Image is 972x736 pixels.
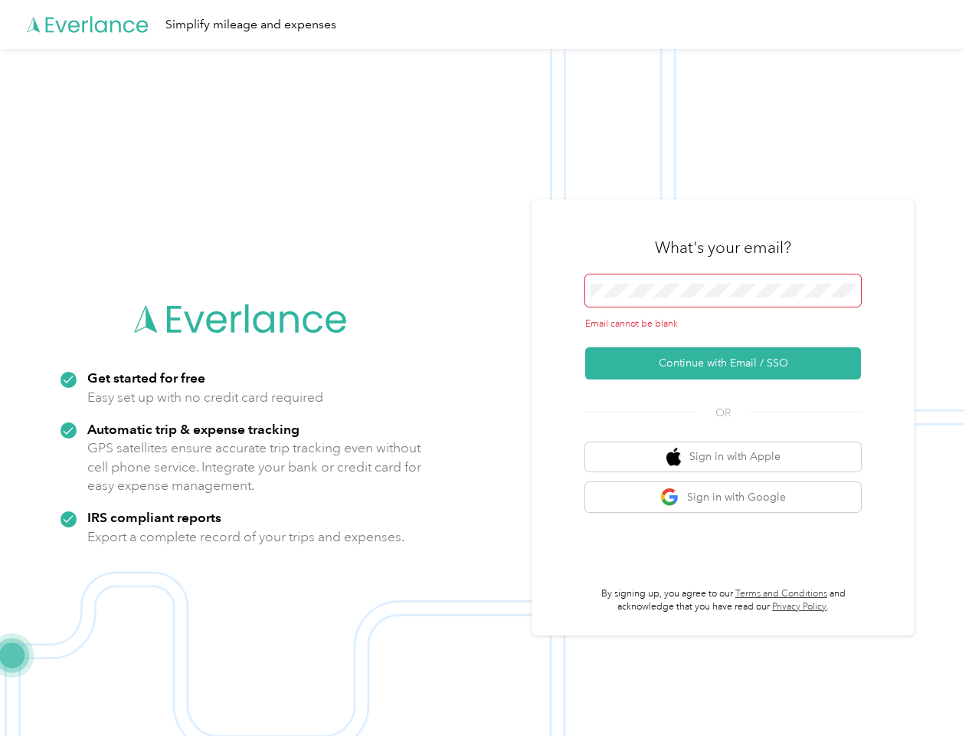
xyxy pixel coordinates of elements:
button: apple logoSign in with Apple [585,442,861,472]
img: apple logo [666,448,682,467]
button: Continue with Email / SSO [585,347,861,379]
h3: What's your email? [655,237,791,258]
a: Privacy Policy [772,601,826,613]
div: Simplify mileage and expenses [165,15,336,34]
p: Easy set up with no credit card required [87,388,323,407]
strong: Get started for free [87,370,205,386]
strong: Automatic trip & expense tracking [87,421,299,437]
div: Email cannot be blank [585,317,861,331]
p: By signing up, you agree to our and acknowledge that you have read our . [585,587,861,614]
a: Terms and Conditions [735,588,827,600]
p: Export a complete record of your trips and expenses. [87,527,404,547]
span: OR [696,405,750,421]
p: GPS satellites ensure accurate trip tracking even without cell phone service. Integrate your bank... [87,439,422,495]
img: google logo [660,488,679,507]
strong: IRS compliant reports [87,509,221,525]
button: google logoSign in with Google [585,482,861,512]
